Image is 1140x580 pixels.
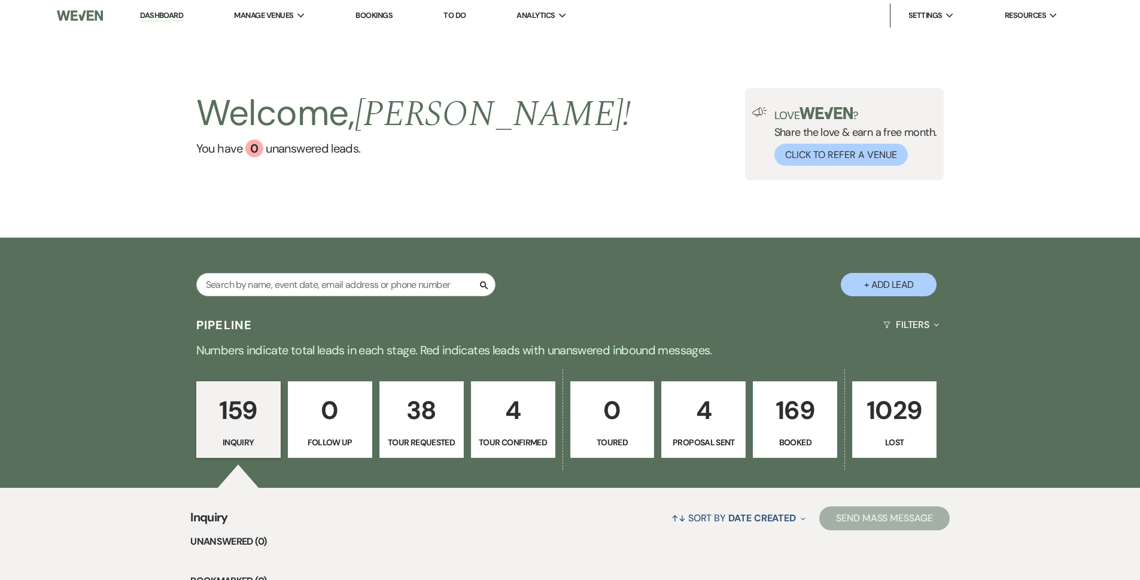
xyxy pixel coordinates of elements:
p: Toured [578,436,647,449]
p: Follow Up [296,436,364,449]
h2: Welcome, [196,88,631,139]
a: 38Tour Requested [379,381,464,458]
p: Numbers indicate total leads in each stage. Red indicates leads with unanswered inbound messages. [139,341,1001,360]
input: Search by name, event date, email address or phone number [196,273,495,296]
span: ↑↓ [671,512,686,524]
img: weven-logo-green.svg [799,107,853,119]
span: Inquiry [190,508,228,534]
p: 0 [578,390,647,430]
p: Love ? [774,107,937,121]
span: Analytics [516,10,555,22]
p: 159 [204,390,273,430]
p: Inquiry [204,436,273,449]
p: Booked [761,436,829,449]
button: Filters [878,309,944,341]
span: Date Created [728,512,796,524]
p: 4 [669,390,738,430]
a: 159Inquiry [196,381,281,458]
div: Share the love & earn a free month. [767,107,937,166]
button: Sort By Date Created [667,502,810,534]
img: loud-speaker-illustration.svg [752,107,767,117]
a: Dashboard [140,10,183,22]
a: 169Booked [753,381,837,458]
a: 0Toured [570,381,655,458]
h3: Pipeline [196,317,253,333]
p: 1029 [860,390,929,430]
p: 0 [296,390,364,430]
img: Weven Logo [57,3,102,28]
li: Unanswered (0) [190,534,950,549]
button: Send Mass Message [819,506,950,530]
span: Resources [1005,10,1046,22]
div: 0 [245,139,263,157]
p: Tour Confirmed [479,436,548,449]
span: Manage Venues [234,10,293,22]
p: Proposal Sent [669,436,738,449]
a: Bookings [355,10,393,20]
button: + Add Lead [841,273,937,296]
span: Settings [908,10,943,22]
a: 0Follow Up [288,381,372,458]
p: 4 [479,390,548,430]
a: You have 0 unanswered leads. [196,139,631,157]
p: 169 [761,390,829,430]
a: 4Proposal Sent [661,381,746,458]
p: Lost [860,436,929,449]
span: [PERSON_NAME] ! [355,87,631,142]
button: Click to Refer a Venue [774,144,908,166]
p: 38 [387,390,456,430]
a: 4Tour Confirmed [471,381,555,458]
p: Tour Requested [387,436,456,449]
a: 1029Lost [852,381,937,458]
a: To Do [443,10,466,20]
